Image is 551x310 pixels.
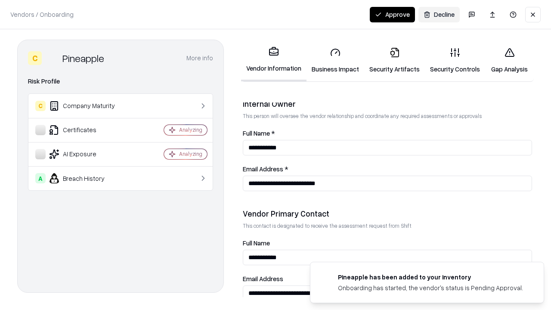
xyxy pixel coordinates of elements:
[243,112,532,120] p: This person will oversee the vendor relationship and coordinate any required assessments or appro...
[35,173,46,183] div: A
[370,7,415,22] button: Approve
[35,101,138,111] div: Company Maturity
[243,130,532,136] label: Full Name *
[243,166,532,172] label: Email Address *
[338,283,523,292] div: Onboarding has started, the vendor's status is Pending Approval.
[243,276,532,282] label: Email Address
[338,273,523,282] div: Pineapple has been added to your inventory
[418,7,460,22] button: Decline
[321,273,331,283] img: pineappleenergy.com
[35,149,138,159] div: AI Exposure
[35,101,46,111] div: C
[62,51,104,65] div: Pineapple
[364,40,425,81] a: Security Artifacts
[243,222,532,229] p: This contact is designated to receive the assessment request from Shift
[28,76,213,87] div: Risk Profile
[45,51,59,65] img: Pineapple
[179,150,202,158] div: Analyzing
[241,40,306,81] a: Vendor Information
[243,240,532,246] label: Full Name
[186,50,213,66] button: More info
[425,40,485,81] a: Security Controls
[306,40,364,81] a: Business Impact
[35,125,138,135] div: Certificates
[35,173,138,183] div: Breach History
[179,126,202,133] div: Analyzing
[485,40,534,81] a: Gap Analysis
[243,208,532,219] div: Vendor Primary Contact
[243,99,532,109] div: Internal Owner
[28,51,42,65] div: C
[10,10,74,19] p: Vendors / Onboarding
